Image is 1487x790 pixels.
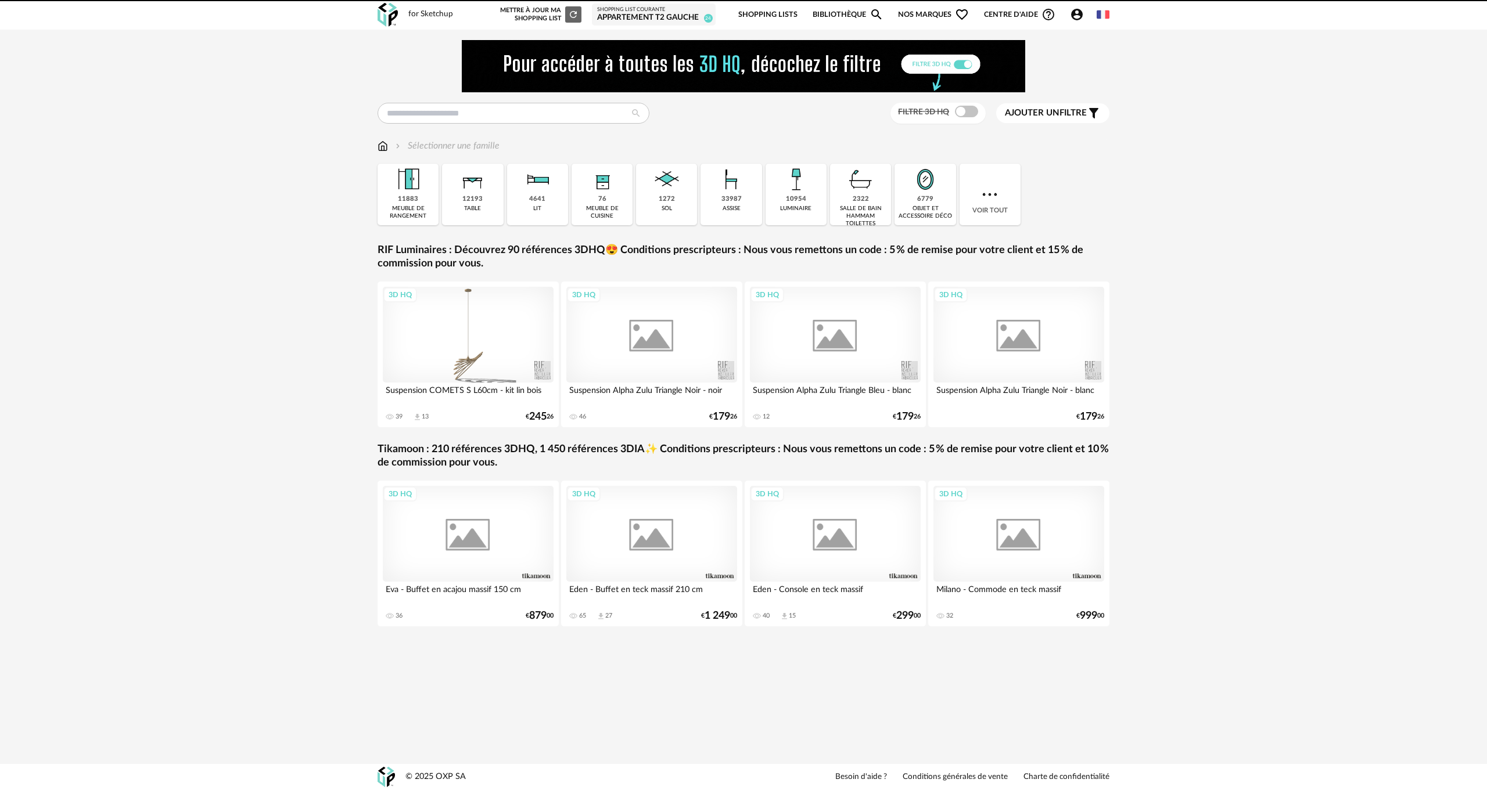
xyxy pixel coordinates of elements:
[1005,109,1059,117] span: Ajouter un
[393,164,424,195] img: Meuble%20de%20rangement.png
[745,282,926,427] a: 3D HQ Suspension Alpha Zulu Triangle Bleu - blanc 12 €17926
[597,6,710,23] a: Shopping List courante Appartement T2 gauche 24
[561,282,742,427] a: 3D HQ Suspension Alpha Zulu Triangle Noir - noir 46 €17926
[934,287,968,302] div: 3D HQ
[529,195,545,204] div: 4641
[933,582,1104,605] div: Milano - Commode en teck massif
[701,612,737,620] div: € 00
[408,9,453,20] div: for Sketchup
[713,413,730,421] span: 179
[979,184,1000,205] img: more.7b13dc1.svg
[605,612,612,620] div: 27
[928,282,1109,427] a: 3D HQ Suspension Alpha Zulu Triangle Noir - blanc €17926
[984,8,1055,21] span: Centre d'aideHelp Circle Outline icon
[1076,612,1104,620] div: € 00
[567,287,601,302] div: 3D HQ
[378,139,388,153] img: svg+xml;base64,PHN2ZyB3aWR0aD0iMTYiIGhlaWdodD0iMTciIHZpZXdCb3g9IjAgMCAxNiAxNyIgZmlsbD0ibm9uZSIgeG...
[464,205,481,212] div: table
[896,612,914,620] span: 299
[1087,106,1101,120] span: Filter icon
[498,6,581,23] div: Mettre à jour ma Shopping List
[651,164,683,195] img: Sol.png
[835,772,887,782] a: Besoin d'aide ?
[1070,8,1084,21] span: Account Circle icon
[381,205,435,220] div: meuble de rangement
[898,205,952,220] div: objet et accessoire déco
[704,14,713,23] span: 24
[1023,772,1109,782] a: Charte de confidentialité
[955,8,969,21] span: Heart Outline icon
[378,443,1109,470] a: Tikamoon : 210 références 3DHQ, 1 450 références 3DIA✨ Conditions prescripteurs : Nous vous remet...
[834,205,888,228] div: salle de bain hammam toilettes
[383,287,417,302] div: 3D HQ
[853,195,869,204] div: 2322
[1097,8,1109,21] img: fr
[1080,612,1097,620] span: 999
[398,195,418,204] div: 11883
[845,164,877,195] img: Salle%20de%20bain.png
[567,486,601,502] div: 3D HQ
[709,413,737,421] div: € 26
[789,612,796,620] div: 15
[457,164,489,195] img: Table.png
[659,195,675,204] div: 1272
[933,383,1104,406] div: Suspension Alpha Zulu Triangle Noir - blanc
[1076,413,1104,421] div: € 26
[780,612,789,621] span: Download icon
[526,413,554,421] div: € 26
[393,139,403,153] img: svg+xml;base64,PHN2ZyB3aWR0aD0iMTYiIGhlaWdodD0iMTYiIHZpZXdCb3g9IjAgMCAxNiAxNiIgZmlsbD0ibm9uZSIgeG...
[750,287,784,302] div: 3D HQ
[462,40,1025,92] img: FILTRE%20HQ%20NEW_V1%20(4).gif
[910,164,941,195] img: Miroir.png
[587,164,618,195] img: Rangement.png
[903,772,1008,782] a: Conditions générales de vente
[705,612,730,620] span: 1 249
[893,612,921,620] div: € 00
[786,195,806,204] div: 10954
[996,103,1109,123] button: Ajouter unfiltre Filter icon
[566,383,737,406] div: Suspension Alpha Zulu Triangle Noir - noir
[522,164,553,195] img: Literie.png
[378,481,559,626] a: 3D HQ Eva - Buffet en acajou massif 150 cm 36 €87900
[662,205,672,212] div: sol
[579,413,586,421] div: 46
[378,3,398,27] img: OXP
[721,195,742,204] div: 33987
[896,413,914,421] span: 179
[533,205,541,212] div: lit
[422,413,429,421] div: 13
[383,383,554,406] div: Suspension COMETS S L60cm - kit lin bois
[575,205,629,220] div: meuble de cuisine
[529,612,547,620] span: 879
[597,13,710,23] div: Appartement T2 gauche
[378,282,559,427] a: 3D HQ Suspension COMETS S L60cm - kit lin bois 39 Download icon 13 €24526
[917,195,933,204] div: 6779
[383,582,554,605] div: Eva - Buffet en acajou massif 150 cm
[960,164,1021,225] div: Voir tout
[763,612,770,620] div: 40
[780,205,811,212] div: luminaire
[745,481,926,626] a: 3D HQ Eden - Console en teck massif 40 Download icon 15 €29900
[1005,107,1087,119] span: filtre
[934,486,968,502] div: 3D HQ
[893,413,921,421] div: € 26
[750,582,921,605] div: Eden - Console en teck massif
[529,413,547,421] span: 245
[598,195,606,204] div: 76
[393,139,500,153] div: Sélectionner une famille
[1041,8,1055,21] span: Help Circle Outline icon
[383,486,417,502] div: 3D HQ
[723,205,741,212] div: assise
[526,612,554,620] div: € 00
[946,612,953,620] div: 32
[597,612,605,621] span: Download icon
[378,244,1109,271] a: RIF Luminaires : Découvrez 90 références 3DHQ😍 Conditions prescripteurs : Nous vous remettons un ...
[405,771,466,782] div: © 2025 OXP SA
[928,481,1109,626] a: 3D HQ Milano - Commode en teck massif 32 €99900
[750,486,784,502] div: 3D HQ
[780,164,811,195] img: Luminaire.png
[566,582,737,605] div: Eden - Buffet en teck massif 210 cm
[716,164,747,195] img: Assise.png
[561,481,742,626] a: 3D HQ Eden - Buffet en teck massif 210 cm 65 Download icon 27 €1 24900
[1080,413,1097,421] span: 179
